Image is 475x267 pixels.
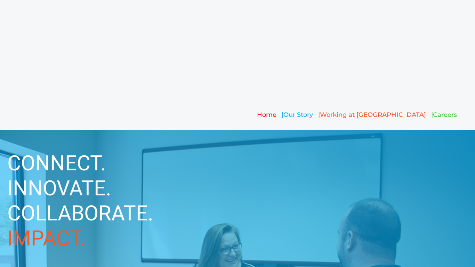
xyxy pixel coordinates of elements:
a: Careers [433,111,457,119]
span: | [431,111,433,119]
img: rs-normal [1,97,123,120]
img: RSI Logo [1,10,88,97]
span: INNOVATE. [7,176,111,201]
span: IMPACT. [7,226,86,251]
a: Home [257,111,276,119]
span: | [318,111,320,119]
h1: CONNECT. COLLABORATE. [7,151,285,251]
a: Working at [GEOGRAPHIC_DATA] [320,111,426,119]
a: Our Story [283,111,313,119]
span: | [282,111,283,119]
